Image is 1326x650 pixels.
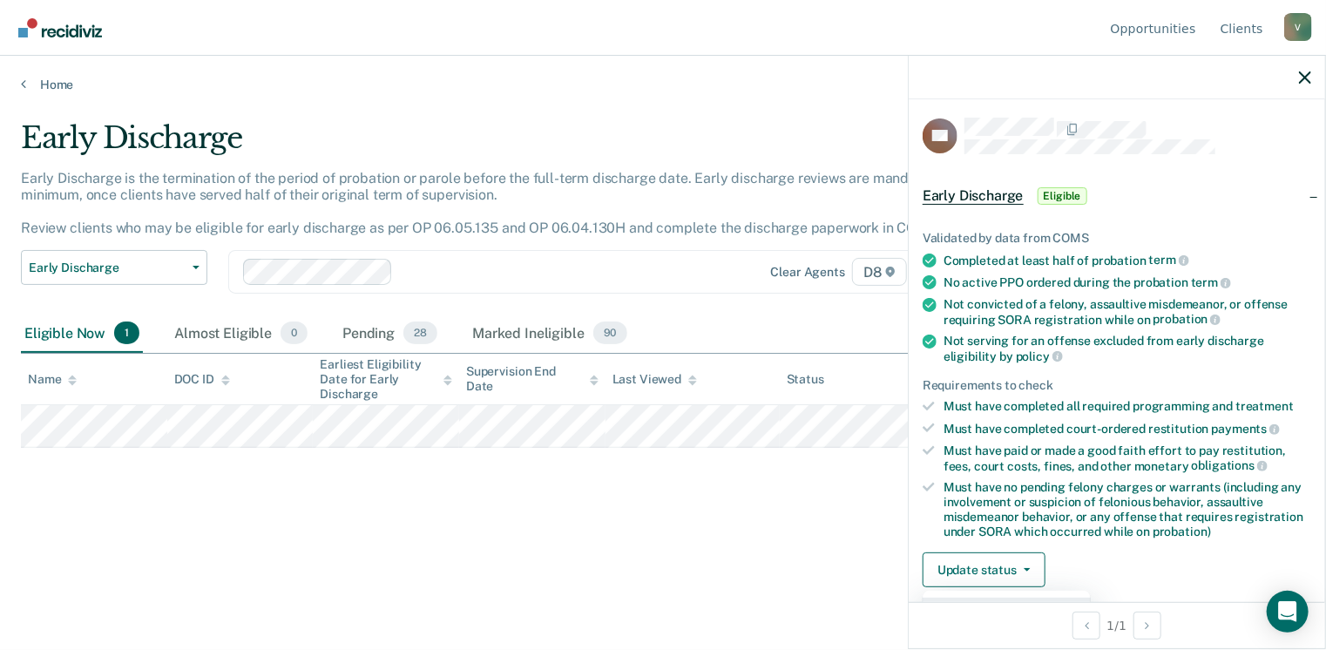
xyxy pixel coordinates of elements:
[1149,253,1189,267] span: term
[1235,399,1294,413] span: treatment
[1191,275,1231,289] span: term
[612,372,697,387] div: Last Viewed
[1284,13,1312,41] button: Profile dropdown button
[21,77,1305,92] a: Home
[403,322,437,344] span: 28
[1072,612,1100,640] button: Previous Opportunity
[944,274,1311,290] div: No active PPO ordered during the probation
[466,364,599,394] div: Supervision End Date
[923,552,1045,587] button: Update status
[1016,349,1063,363] span: policy
[909,168,1325,224] div: Early DischargeEligible
[21,120,1016,170] div: Early Discharge
[21,315,143,353] div: Eligible Now
[944,421,1311,437] div: Must have completed court-ordered restitution
[29,261,186,275] span: Early Discharge
[469,315,630,353] div: Marked Ineligible
[852,258,907,286] span: D8
[1038,187,1087,205] span: Eligible
[944,480,1311,538] div: Must have no pending felony charges or warrants (including any involvement or suspicion of feloni...
[944,253,1311,268] div: Completed at least half of probation
[944,334,1311,363] div: Not serving for an offense excluded from early discharge eligibility by
[28,372,77,387] div: Name
[1212,422,1281,436] span: payments
[1153,525,1211,538] span: probation)
[923,187,1024,205] span: Early Discharge
[174,372,230,387] div: DOC ID
[923,378,1311,393] div: Requirements to check
[771,265,845,280] div: Clear agents
[18,18,102,37] img: Recidiviz
[909,602,1325,648] div: 1 / 1
[1192,458,1268,472] span: obligations
[593,322,627,344] span: 90
[944,443,1311,473] div: Must have paid or made a good faith effort to pay restitution, fees, court costs, fines, and othe...
[21,170,957,237] p: Early Discharge is the termination of the period of probation or parole before the full-term disc...
[923,598,1091,626] button: [PERSON_NAME]
[1133,612,1161,640] button: Next Opportunity
[171,315,311,353] div: Almost Eligible
[1153,312,1221,326] span: probation
[320,357,452,401] div: Earliest Eligibility Date for Early Discharge
[1267,591,1309,633] div: Open Intercom Messenger
[281,322,308,344] span: 0
[944,297,1311,327] div: Not convicted of a felony, assaultive misdemeanor, or offense requiring SORA registration while on
[787,372,824,387] div: Status
[114,322,139,344] span: 1
[923,231,1311,246] div: Validated by data from COMS
[339,315,441,353] div: Pending
[1284,13,1312,41] div: V
[944,399,1311,414] div: Must have completed all required programming and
